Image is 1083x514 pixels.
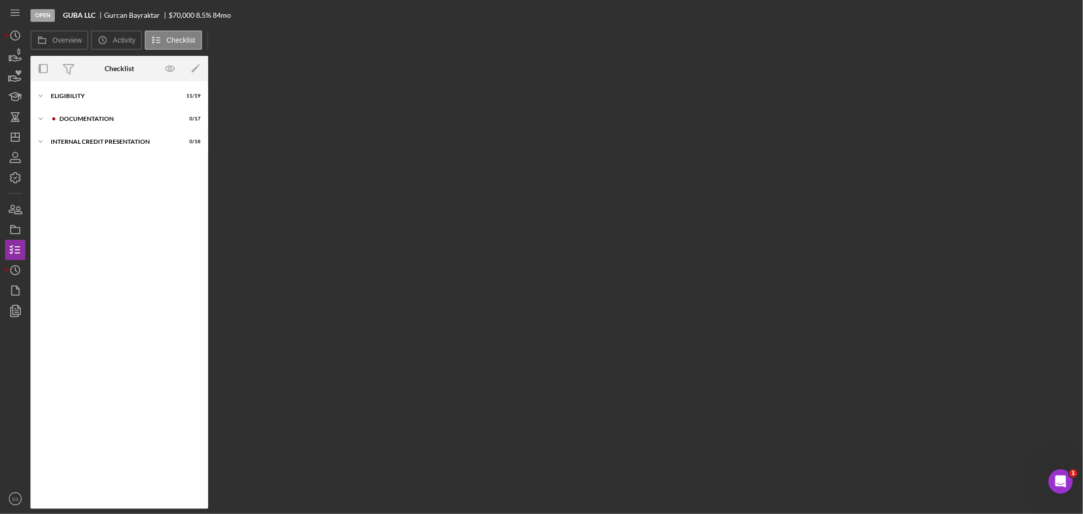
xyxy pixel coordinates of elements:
span: 1 [1069,469,1077,477]
div: Open [30,9,55,22]
div: 84 mo [213,11,231,19]
label: Checklist [167,36,195,44]
div: 11 / 19 [182,93,201,99]
button: Checklist [145,30,202,50]
div: 0 / 17 [182,116,201,122]
div: 0 / 18 [182,139,201,145]
button: Activity [91,30,142,50]
label: Activity [113,36,135,44]
div: Internal Credit Presentation [51,139,175,145]
div: Gurcan Bayraktar [104,11,169,19]
div: 8.5 % [196,11,211,19]
div: documentation [59,116,175,122]
iframe: Intercom live chat [1048,469,1073,494]
div: Checklist [105,65,134,73]
button: SS [5,489,25,509]
span: $70,000 [169,11,194,19]
div: Eligibility [51,93,175,99]
label: Overview [52,36,82,44]
button: Overview [30,30,88,50]
text: SS [12,496,19,502]
b: GUBA LLC [63,11,95,19]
